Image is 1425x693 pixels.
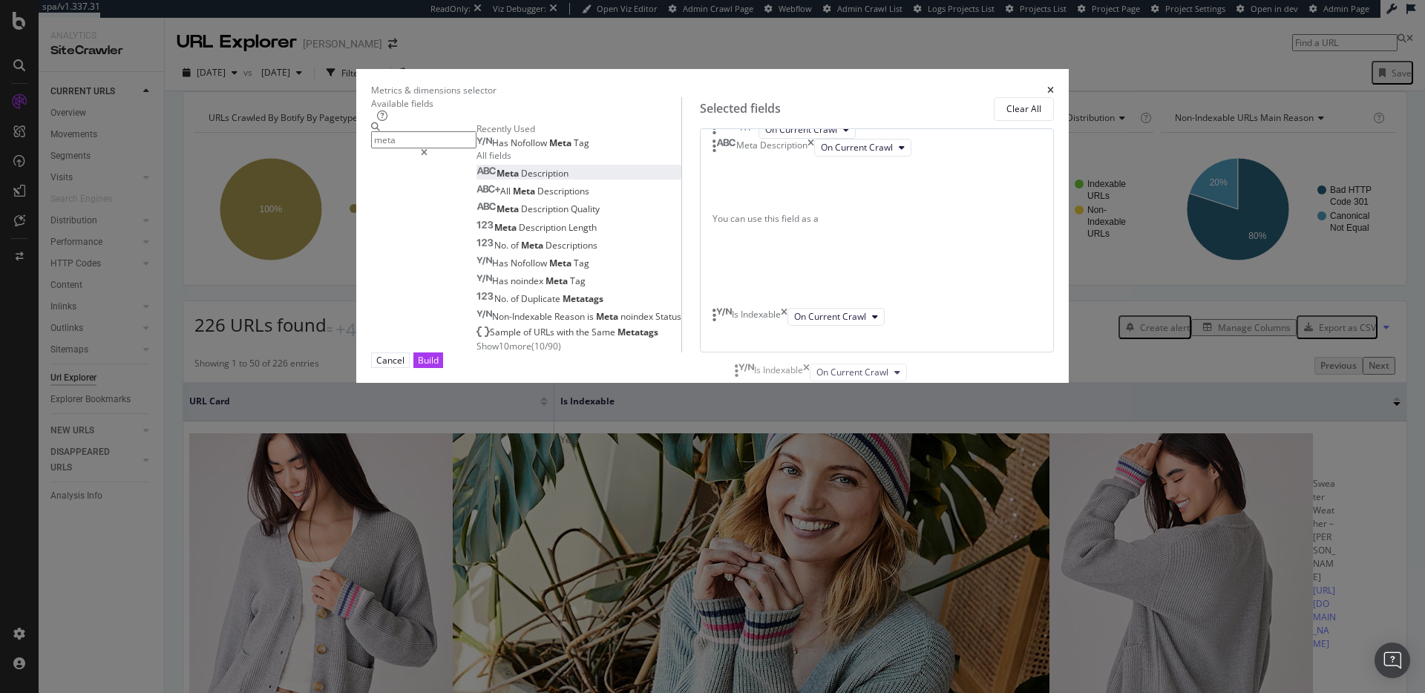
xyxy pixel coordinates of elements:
div: Selected fields [700,100,781,117]
div: Meta DescriptiontimesOn Current Crawl [712,139,1041,157]
span: Length [569,221,597,234]
span: Tag [574,137,589,149]
span: of [511,292,521,305]
div: H1timesOn Current Crawl [712,121,1041,139]
button: Clear All [994,97,1054,121]
span: Descriptions [537,185,589,197]
span: Meta [549,137,574,149]
span: Meta [497,203,521,215]
span: noindex [511,275,546,287]
div: H1 [740,121,752,139]
span: Quality [571,203,600,215]
span: Metatags [563,292,603,305]
button: On Current Crawl [759,121,856,139]
span: On Current Crawl [765,123,837,136]
div: times [752,121,759,139]
div: Is Indexable [732,308,781,326]
div: modal [356,69,1069,382]
span: Show 10 more [476,340,531,352]
span: noindex [620,310,655,323]
span: Reason [554,310,587,323]
span: with [557,326,576,338]
span: URLs [534,326,557,338]
div: Is Indexable [754,364,803,381]
span: of [511,239,521,252]
button: On Current Crawl [814,139,911,157]
div: Clear All [1006,102,1041,115]
span: Meta [546,275,570,287]
span: Has [492,275,511,287]
span: All [500,185,513,197]
span: Same [592,326,617,338]
span: Description [521,167,569,180]
div: Is IndexabletimesOn Current Crawl [712,308,1041,326]
button: On Current Crawl [787,308,885,326]
span: Tag [570,275,586,287]
div: Recently Used [476,122,681,135]
span: Sample [490,326,523,338]
span: Status [655,310,681,323]
input: Search by field name [371,131,476,148]
div: times [781,308,787,326]
span: Description [519,221,569,234]
div: Build [418,354,439,367]
span: Tag [574,257,589,269]
span: Has [492,137,511,149]
div: Open Intercom Messenger [1375,643,1410,678]
div: Cancel [376,354,404,367]
span: Non-Indexable [492,310,554,323]
div: times [807,139,814,157]
span: Meta [513,185,537,197]
span: Meta [497,167,521,180]
span: Meta [549,257,574,269]
span: Duplicate [521,292,563,305]
div: Is IndexabletimesOn Current Crawl [735,364,1008,381]
span: On Current Crawl [794,310,866,323]
button: On Current Crawl [810,364,907,381]
span: Nofollow [511,257,549,269]
span: No. [494,239,511,252]
div: times [1047,84,1054,96]
span: On Current Crawl [816,366,888,378]
span: Meta [521,239,546,252]
span: the [576,326,592,338]
span: Meta [494,221,519,234]
button: Cancel [371,352,410,368]
span: Has [492,257,511,269]
div: Available fields [371,97,681,110]
span: of [523,326,534,338]
span: Descriptions [546,239,597,252]
span: Metatags [617,326,658,338]
span: Nofollow [511,137,549,149]
span: ( 10 / 90 ) [531,340,561,352]
div: You can use this field as a [712,212,1041,225]
button: Build [413,352,443,368]
span: No. [494,292,511,305]
div: Meta Description [736,139,807,157]
span: Description [521,203,571,215]
span: is [587,310,596,323]
div: times [803,364,810,381]
span: On Current Crawl [821,141,893,154]
div: All fields [476,149,681,162]
div: Metrics & dimensions selector [371,84,497,96]
span: Meta [596,310,620,323]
